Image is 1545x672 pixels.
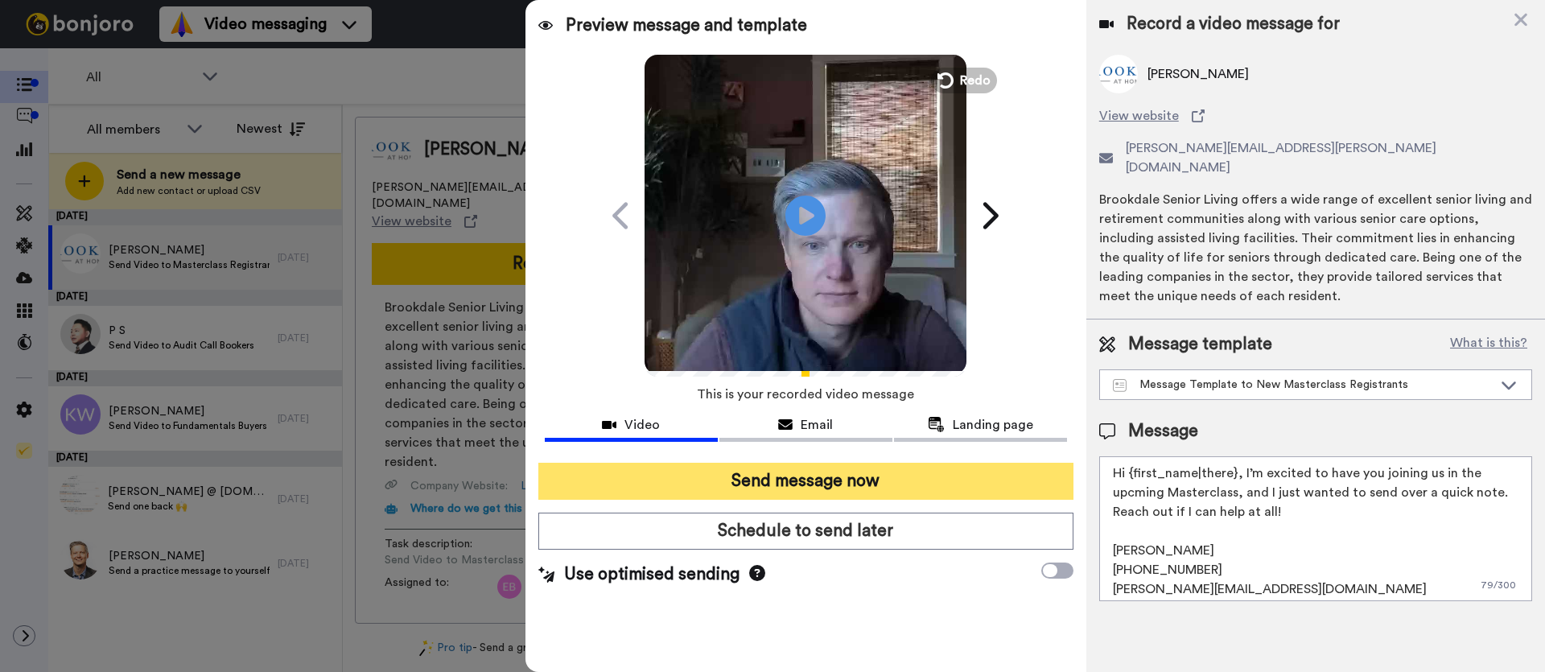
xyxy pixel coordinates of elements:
span: Video [624,415,660,435]
span: [PERSON_NAME][EMAIL_ADDRESS][PERSON_NAME][DOMAIN_NAME] [1126,138,1532,177]
img: Message-temps.svg [1113,379,1127,392]
span: Message template [1128,332,1272,357]
div: Message Template to New Masterclass Registrants [1113,377,1493,393]
div: Brookdale Senior Living offers a wide range of excellent senior living and retirement communities... [1099,190,1532,306]
button: Schedule to send later [538,513,1073,550]
span: Use optimised sending [564,563,740,587]
span: Landing page [953,415,1033,435]
a: View website [1099,106,1532,126]
textarea: Hi {first_name|there}, I’m excited to have you joining us in the upcming Masterclass, and I just ... [1099,456,1532,601]
span: This is your recorded video message [697,377,914,412]
span: View website [1099,106,1179,126]
span: Email [801,415,833,435]
button: What is this? [1445,332,1532,357]
button: Send message now [538,463,1073,500]
span: Message [1128,419,1198,443]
